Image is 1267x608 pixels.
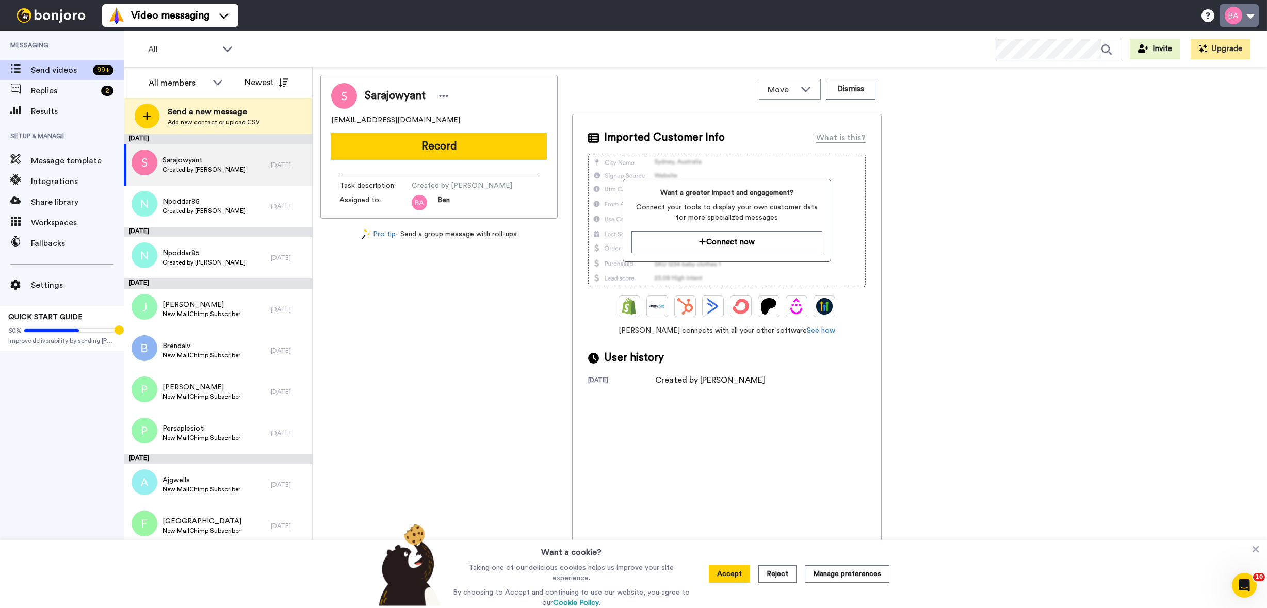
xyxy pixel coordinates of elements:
[339,195,412,210] span: Assigned to:
[31,155,124,167] span: Message template
[816,132,866,144] div: What is this?
[271,202,307,210] div: [DATE]
[541,540,602,558] h3: Want a cookie?
[362,229,371,240] img: magic-wand.svg
[31,237,124,250] span: Fallbacks
[168,118,260,126] span: Add new contact or upload CSV
[124,134,312,144] div: [DATE]
[132,294,157,320] img: j.png
[271,305,307,314] div: [DATE]
[621,298,638,315] img: Shopify
[588,325,866,336] span: [PERSON_NAME] connects with all your other software
[132,418,157,443] img: p.png
[760,298,777,315] img: Patreon
[649,298,665,315] img: Ontraport
[149,77,207,89] div: All members
[271,347,307,355] div: [DATE]
[1253,573,1265,581] span: 10
[168,106,260,118] span: Send a new message
[132,150,157,175] img: s.png
[163,527,241,535] span: New MailChimp Subscriber
[412,180,512,191] span: Created by [PERSON_NAME]
[631,231,822,253] button: Connect now
[108,7,125,24] img: vm-color.svg
[148,43,217,56] span: All
[163,248,246,258] span: Npoddar85
[631,188,822,198] span: Want a greater impact and engagement?
[826,79,875,100] button: Dismiss
[131,8,209,23] span: Video messaging
[331,133,547,160] button: Record
[163,166,246,174] span: Created by [PERSON_NAME]
[31,175,124,188] span: Integrations
[163,258,246,267] span: Created by [PERSON_NAME]
[588,376,655,386] div: [DATE]
[163,516,241,527] span: [GEOGRAPHIC_DATA]
[271,429,307,437] div: [DATE]
[331,115,460,125] span: [EMAIL_ADDRESS][DOMAIN_NAME]
[807,327,835,334] a: See how
[1130,39,1180,59] button: Invite
[132,511,157,536] img: f.png
[631,202,822,223] span: Connect your tools to display your own customer data for more specialized messages
[132,335,157,361] img: b.png
[271,481,307,489] div: [DATE]
[124,278,312,289] div: [DATE]
[339,180,412,191] span: Task description :
[320,229,558,240] div: - Send a group message with roll-ups
[163,351,240,359] span: New MailChimp Subscriber
[1232,573,1257,598] iframe: Intercom live chat
[604,350,664,366] span: User history
[733,298,749,315] img: ConvertKit
[1191,39,1250,59] button: Upgrade
[163,196,246,207] span: Npoddar85
[768,84,795,96] span: Move
[132,191,157,217] img: n.png
[788,298,805,315] img: Drip
[237,72,296,93] button: Newest
[163,475,240,485] span: Ajgwells
[604,130,725,145] span: Imported Customer Info
[331,83,357,109] img: Image of Sarajowyant
[8,337,116,345] span: Improve deliverability by sending [PERSON_NAME]’s from your own email
[101,86,113,96] div: 2
[8,326,22,335] span: 60%
[271,161,307,169] div: [DATE]
[132,469,157,495] img: a.png
[31,64,89,76] span: Send videos
[12,8,90,23] img: bj-logo-header-white.svg
[369,523,446,606] img: bear-with-cookie.png
[805,565,889,583] button: Manage preferences
[553,599,599,606] a: Cookie Policy
[163,310,240,318] span: New MailChimp Subscriber
[8,314,83,321] span: QUICK START GUIDE
[124,454,312,464] div: [DATE]
[163,382,240,392] span: [PERSON_NAME]
[124,227,312,237] div: [DATE]
[132,376,157,402] img: p.png
[437,195,450,210] span: Ben
[132,242,157,268] img: n.png
[705,298,721,315] img: ActiveCampaign
[450,587,692,608] p: By choosing to Accept and continuing to use our website, you agree to our .
[31,217,124,229] span: Workspaces
[758,565,797,583] button: Reject
[163,300,240,310] span: [PERSON_NAME]
[362,229,396,240] a: Pro tip
[163,485,240,494] span: New MailChimp Subscriber
[271,254,307,262] div: [DATE]
[655,374,765,386] div: Created by [PERSON_NAME]
[31,105,124,118] span: Results
[163,207,246,215] span: Created by [PERSON_NAME]
[709,565,750,583] button: Accept
[677,298,693,315] img: Hubspot
[163,341,240,351] span: Brendalv
[163,423,240,434] span: Persaplesioti
[271,522,307,530] div: [DATE]
[93,65,113,75] div: 99 +
[450,563,692,583] p: Taking one of our delicious cookies helps us improve your site experience.
[816,298,833,315] img: GoHighLevel
[115,325,124,335] div: Tooltip anchor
